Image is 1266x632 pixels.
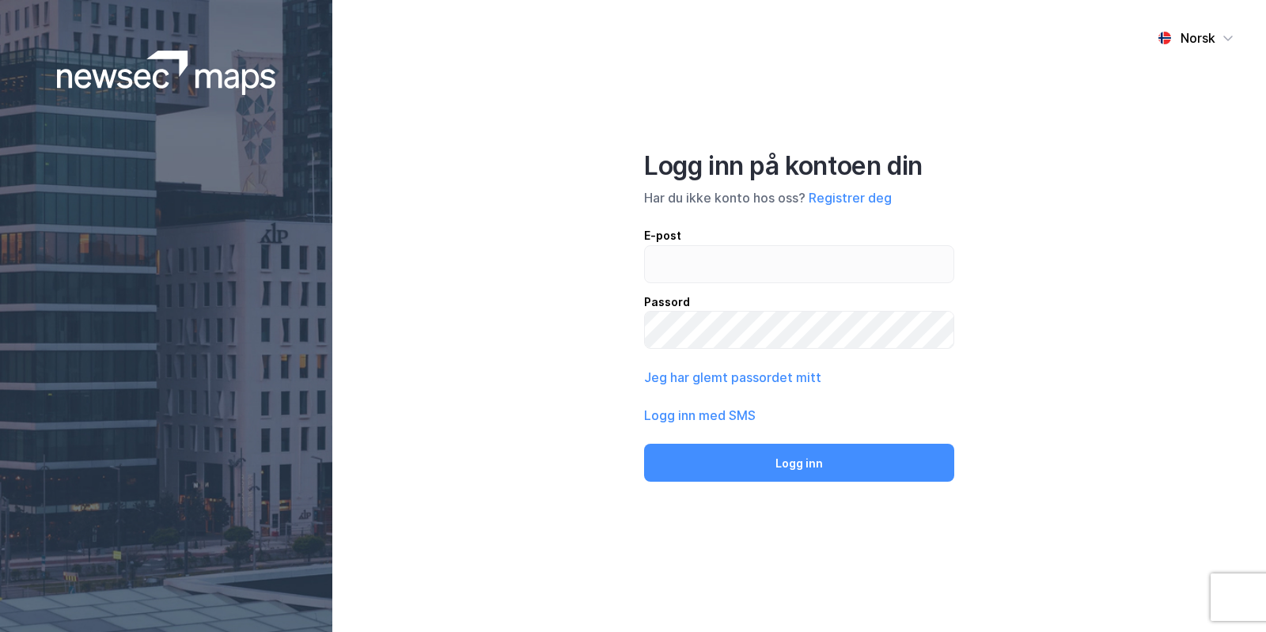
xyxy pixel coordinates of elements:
[644,188,954,207] div: Har du ikke konto hos oss?
[57,51,276,95] img: logoWhite.bf58a803f64e89776f2b079ca2356427.svg
[1181,28,1215,47] div: Norsk
[644,293,954,312] div: Passord
[1187,556,1266,632] iframe: Chat Widget
[644,406,756,425] button: Logg inn med SMS
[644,226,954,245] div: E-post
[809,188,892,207] button: Registrer deg
[644,150,954,182] div: Logg inn på kontoen din
[644,444,954,482] button: Logg inn
[644,368,821,387] button: Jeg har glemt passordet mitt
